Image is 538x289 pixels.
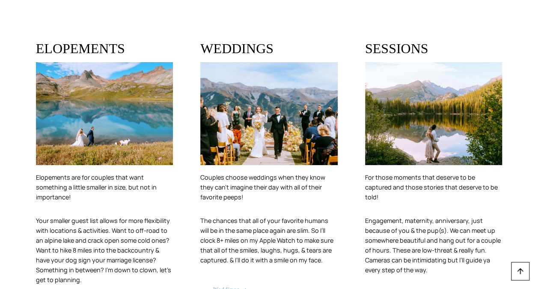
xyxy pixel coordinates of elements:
[200,42,338,55] h3: WEDDINGS
[511,262,529,280] a: Scroll to top
[36,172,173,202] p: Elopements are for couples that want something a little smaller in size, but not in importance!
[36,42,173,55] h3: ELOPEMENTS
[365,216,502,275] p: Engagement, maternity, anniversary, just because of you & the pup(s). We can meet up somewhere be...
[200,216,338,265] p: The chances that all of your favorite humans will be in the same place again are slim. So I’ll cl...
[200,172,338,202] p: Couples choose weddings when they know they can’t imagine their day with all of their favorite pe...
[365,42,502,55] h3: SESSIONS
[36,216,173,285] p: Your smaller guest list allows for more flexibility with locations & activities. Want to off-road...
[365,172,502,202] p: For those moments that deserve to be captured and those stories that deserve to be told!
